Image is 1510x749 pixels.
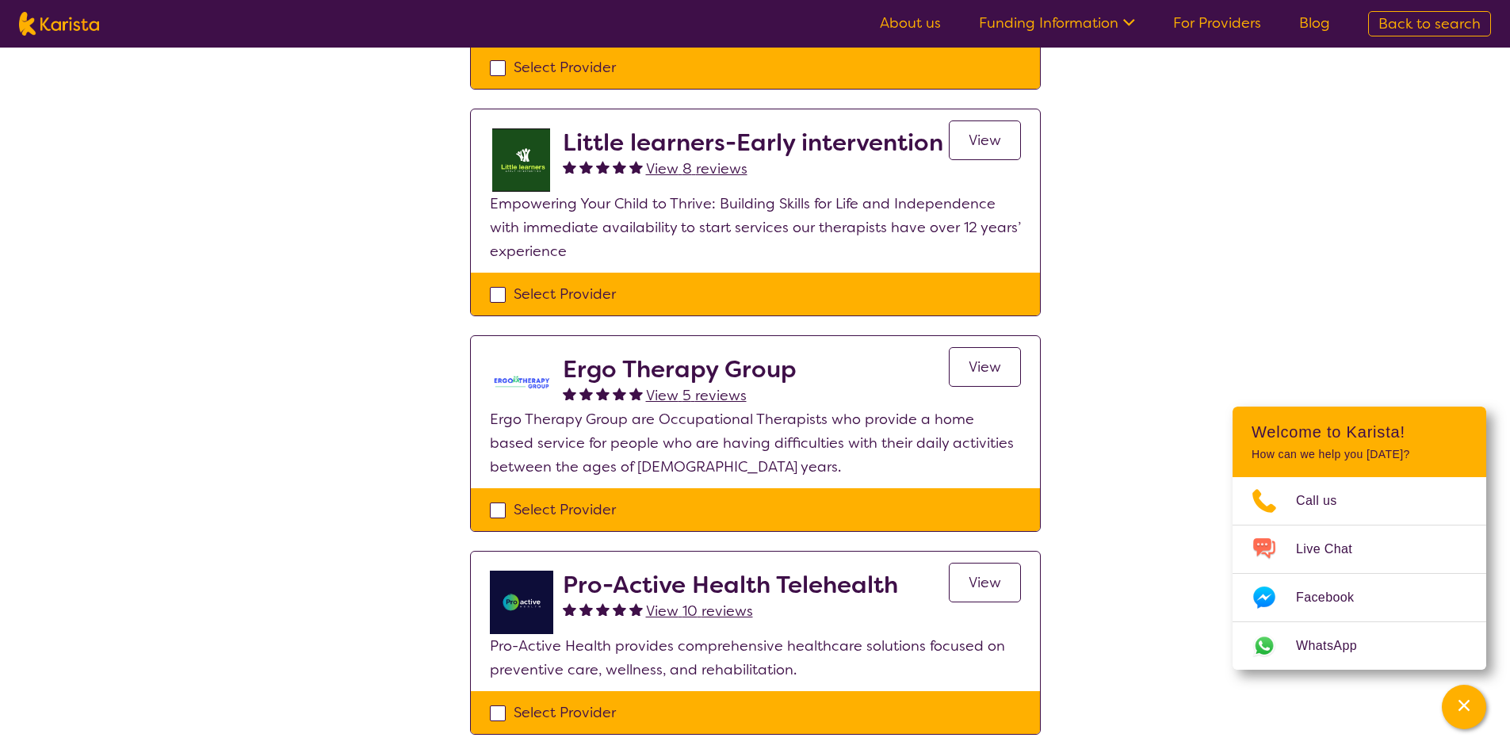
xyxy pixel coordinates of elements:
[490,192,1021,263] p: Empowering Your Child to Thrive: Building Skills for Life and Independence with immediate availab...
[646,157,747,181] a: View 8 reviews
[1442,685,1486,729] button: Channel Menu
[1233,407,1486,670] div: Channel Menu
[646,602,753,621] span: View 10 reviews
[563,160,576,174] img: fullstar
[563,387,576,400] img: fullstar
[1252,422,1467,441] h2: Welcome to Karista!
[1378,14,1481,33] span: Back to search
[646,384,747,407] a: View 5 reviews
[19,12,99,36] img: Karista logo
[1173,13,1261,32] a: For Providers
[969,573,1001,592] span: View
[1296,489,1356,513] span: Call us
[880,13,941,32] a: About us
[629,602,643,616] img: fullstar
[613,160,626,174] img: fullstar
[490,571,553,634] img: ymlb0re46ukcwlkv50cv.png
[490,634,1021,682] p: Pro-Active Health provides comprehensive healthcare solutions focused on preventive care, wellnes...
[629,160,643,174] img: fullstar
[1252,448,1467,461] p: How can we help you [DATE]?
[646,599,753,623] a: View 10 reviews
[1233,622,1486,670] a: Web link opens in a new tab.
[579,602,593,616] img: fullstar
[596,387,610,400] img: fullstar
[563,355,797,384] h2: Ergo Therapy Group
[579,160,593,174] img: fullstar
[949,347,1021,387] a: View
[1296,586,1373,610] span: Facebook
[490,407,1021,479] p: Ergo Therapy Group are Occupational Therapists who provide a home based service for people who ar...
[563,128,943,157] h2: Little learners-Early intervention
[1296,537,1371,561] span: Live Chat
[613,387,626,400] img: fullstar
[969,357,1001,376] span: View
[629,387,643,400] img: fullstar
[646,386,747,405] span: View 5 reviews
[490,128,553,192] img: f55hkdaos5cvjyfbzwno.jpg
[490,355,553,407] img: j2t6pnkwm7fb0fx62ebc.jpg
[1368,11,1491,36] a: Back to search
[969,131,1001,150] span: View
[563,602,576,616] img: fullstar
[579,387,593,400] img: fullstar
[979,13,1135,32] a: Funding Information
[949,563,1021,602] a: View
[1296,634,1376,658] span: WhatsApp
[596,602,610,616] img: fullstar
[596,160,610,174] img: fullstar
[563,571,898,599] h2: Pro-Active Health Telehealth
[646,159,747,178] span: View 8 reviews
[1299,13,1330,32] a: Blog
[613,602,626,616] img: fullstar
[1233,477,1486,670] ul: Choose channel
[949,120,1021,160] a: View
